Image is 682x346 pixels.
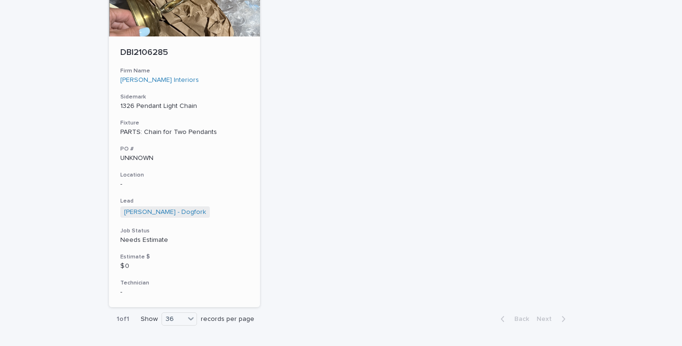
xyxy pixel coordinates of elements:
[120,76,199,84] a: [PERSON_NAME] Interiors
[509,316,529,322] span: Back
[120,236,249,244] p: Needs Estimate
[120,102,249,110] p: 1326 Pendant Light Chain
[120,227,249,235] h3: Job Status
[120,119,249,127] h3: Fixture
[201,315,254,323] p: records per page
[120,171,249,179] h3: Location
[120,253,249,261] h3: Estimate $
[120,180,249,188] p: -
[533,315,573,323] button: Next
[537,316,557,322] span: Next
[109,308,137,331] p: 1 of 1
[120,145,249,153] h3: PO #
[120,93,249,101] h3: Sidemark
[120,262,249,270] p: $ 0
[162,314,185,324] div: 36
[120,128,249,136] div: PARTS: Chain for Two Pendants
[124,208,206,216] a: [PERSON_NAME] - Dogfork
[120,288,249,296] p: -
[120,154,249,162] p: UNKNOWN
[120,48,249,58] p: DBI2106285
[120,279,249,287] h3: Technician
[120,67,249,75] h3: Firm Name
[493,315,533,323] button: Back
[141,315,158,323] p: Show
[120,197,249,205] h3: Lead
